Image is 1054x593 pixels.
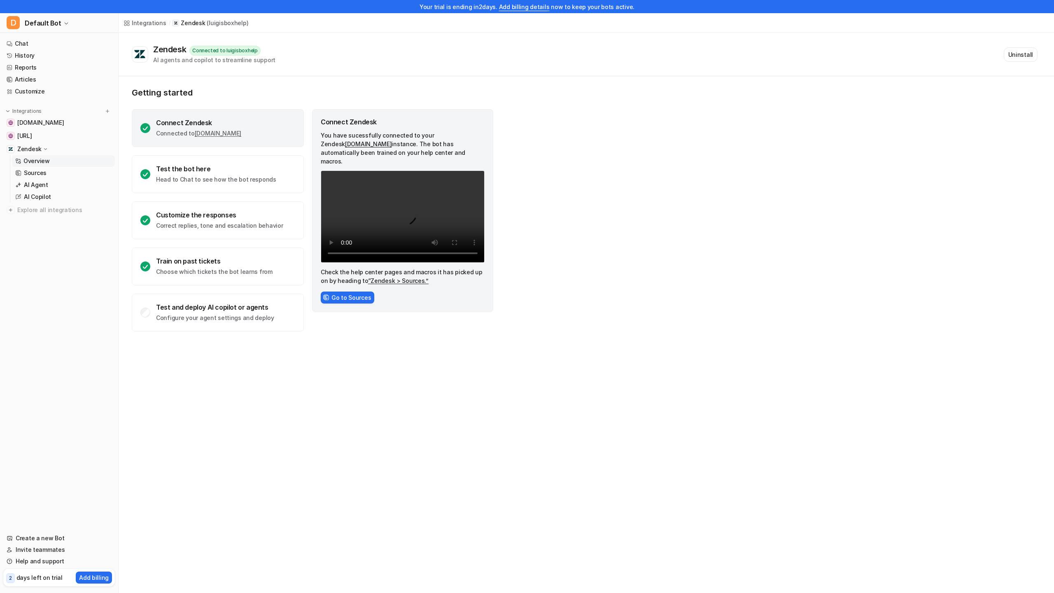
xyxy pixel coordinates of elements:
div: Connected to luigisboxhelp [189,46,261,56]
a: Create a new Bot [3,532,115,544]
button: Go to Sources [321,292,374,304]
div: AI agents and copilot to streamline support [153,56,275,64]
p: Configure your agent settings and deploy [156,314,274,322]
p: Zendesk [17,145,42,153]
a: Integrations [124,19,166,27]
p: Integrations [12,108,42,114]
span: [DOMAIN_NAME] [17,119,64,127]
a: History [3,50,115,61]
p: Sources [24,169,47,177]
span: D [7,16,20,29]
img: menu_add.svg [105,108,110,114]
p: Getting started [132,88,494,98]
a: Overview [12,155,115,167]
span: / [169,19,170,27]
a: [DOMAIN_NAME] [195,130,241,137]
div: Zendesk [153,44,189,54]
p: 2 [9,574,12,582]
div: Connect Zendesk [321,118,485,126]
a: Invite teammates [3,544,115,556]
p: days left on trial [16,573,63,582]
p: AI Copilot [24,193,51,201]
p: Add billing [79,573,109,582]
img: Zendesk [8,147,13,152]
img: help.luigisbox.com [8,120,13,125]
span: Explore all integrations [17,203,112,217]
a: Sources [12,167,115,179]
a: [DOMAIN_NAME] [345,140,392,147]
p: Head to Chat to see how the bot responds [156,175,276,184]
a: Reports [3,62,115,73]
a: Zendesk(luigisboxhelp) [173,19,248,27]
p: Connected to [156,129,241,138]
img: Zendesk logo [134,49,146,59]
div: Integrations [132,19,166,27]
p: AI Agent [24,181,48,189]
img: sourcesIcon [323,294,329,300]
div: Customize the responses [156,211,283,219]
img: explore all integrations [7,206,15,214]
a: “Zendesk > Sources.” [368,277,429,284]
p: Overview [23,157,50,165]
div: Test and deploy AI copilot or agents [156,303,274,311]
img: expand menu [5,108,11,114]
p: You have sucessfully connected to your Zendesk instance. The bot has automatically been trained o... [321,131,485,166]
a: AI Copilot [12,191,115,203]
button: Integrations [3,107,44,115]
a: Customize [3,86,115,97]
a: Add billing details [499,3,550,10]
a: dashboard.eesel.ai[URL] [3,130,115,142]
p: Check the help center pages and macros it has picked up on by heading to [321,268,485,285]
a: Help and support [3,556,115,567]
a: Chat [3,38,115,49]
div: Connect Zendesk [156,119,241,127]
p: Correct replies, tone and escalation behavior [156,222,283,230]
div: Test the bot here [156,165,276,173]
video: Your browser does not support the video tag. [321,170,485,263]
button: Uninstall [1004,47,1038,62]
div: Train on past tickets [156,257,273,265]
img: dashboard.eesel.ai [8,133,13,138]
a: help.luigisbox.com[DOMAIN_NAME] [3,117,115,128]
p: Choose which tickets the bot learns from [156,268,273,276]
a: Articles [3,74,115,85]
button: Add billing [76,572,112,584]
span: Default Bot [25,17,61,29]
p: Zendesk [181,19,205,27]
p: ( luigisboxhelp ) [207,19,248,27]
a: Explore all integrations [3,204,115,216]
span: [URL] [17,132,32,140]
a: AI Agent [12,179,115,191]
